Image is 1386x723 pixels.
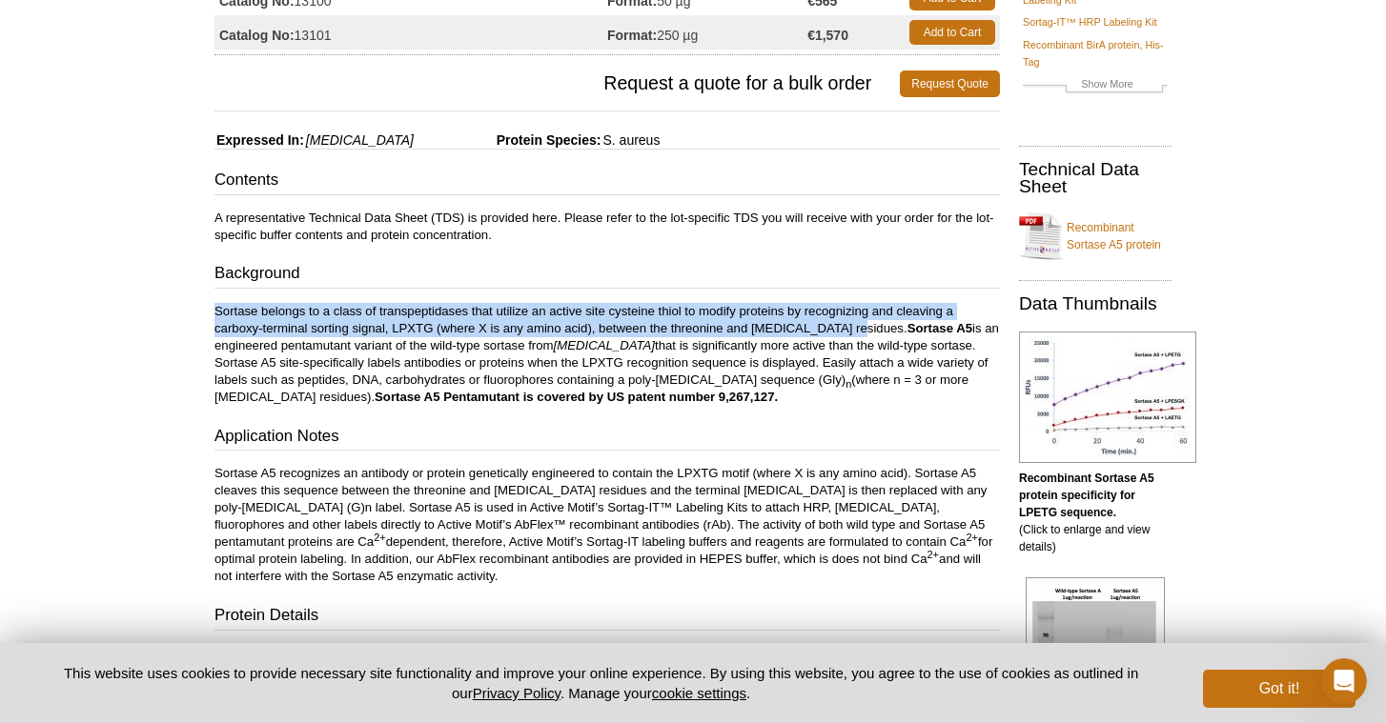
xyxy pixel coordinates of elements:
[214,262,1000,289] h3: Background
[1321,658,1367,704] iframe: Intercom live chat
[214,169,1000,195] h3: Contents
[375,390,778,404] strong: Sortase A5 Pentamutant is covered by US patent number 9,267,127.
[607,15,807,50] td: 250 µg
[807,27,848,44] strong: €1,570
[306,132,414,148] i: [MEDICAL_DATA]
[214,70,900,97] span: Request a quote for a bulk order
[1023,13,1157,30] a: Sortag-IT™ HRP Labeling Kit
[473,685,561,701] a: Privacy Policy
[1019,472,1154,519] b: Recombinant Sortase A5 protein specificity for LPETG sequence.
[214,210,1000,244] p: A representative Technical Data Sheet (TDS) is provided here. Please refer to the lot-specific TD...
[909,20,995,45] a: Add to Cart
[214,132,304,148] span: Expressed In:
[31,663,1172,703] p: This website uses cookies to provide necessary site functionality and improve your online experie...
[1203,670,1355,708] button: Got it!
[214,303,1000,406] p: Sortase belongs to a class of transpeptidases that utilize an active site cysteine thiol to modif...
[601,132,660,148] span: S. aureus
[1019,295,1172,312] h2: Data Thumbnails
[846,378,851,390] sub: n
[1019,470,1172,555] p: (Click to enlarge and view details)
[219,27,295,44] strong: Catalog No:
[214,425,1000,452] h3: Application Notes
[214,15,607,50] td: 13101
[214,465,1000,585] p: Sortase A5 recognizes an antibody or protein genetically engineered to contain the LPXTG motif (w...
[1023,75,1168,97] a: Show More
[907,321,972,335] strong: Sortase A5
[374,532,386,543] sup: 2+
[966,532,978,543] sup: 2+
[652,685,746,701] button: cookie settings
[1019,208,1172,265] a: Recombinant Sortase A5 protein
[1023,36,1168,70] a: Recombinant BirA protein, His-Tag
[900,70,1000,97] a: Request Quote
[554,338,656,352] i: [MEDICAL_DATA]
[1019,331,1196,463] img: Recombinant Sortase A5 protein specificity for LPETG sequence.
[927,549,940,560] sup: 2+
[214,604,1000,631] h3: Protein Details
[607,27,657,44] strong: Format:
[418,132,601,148] span: Protein Species:
[1019,161,1172,195] h2: Technical Data Sheet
